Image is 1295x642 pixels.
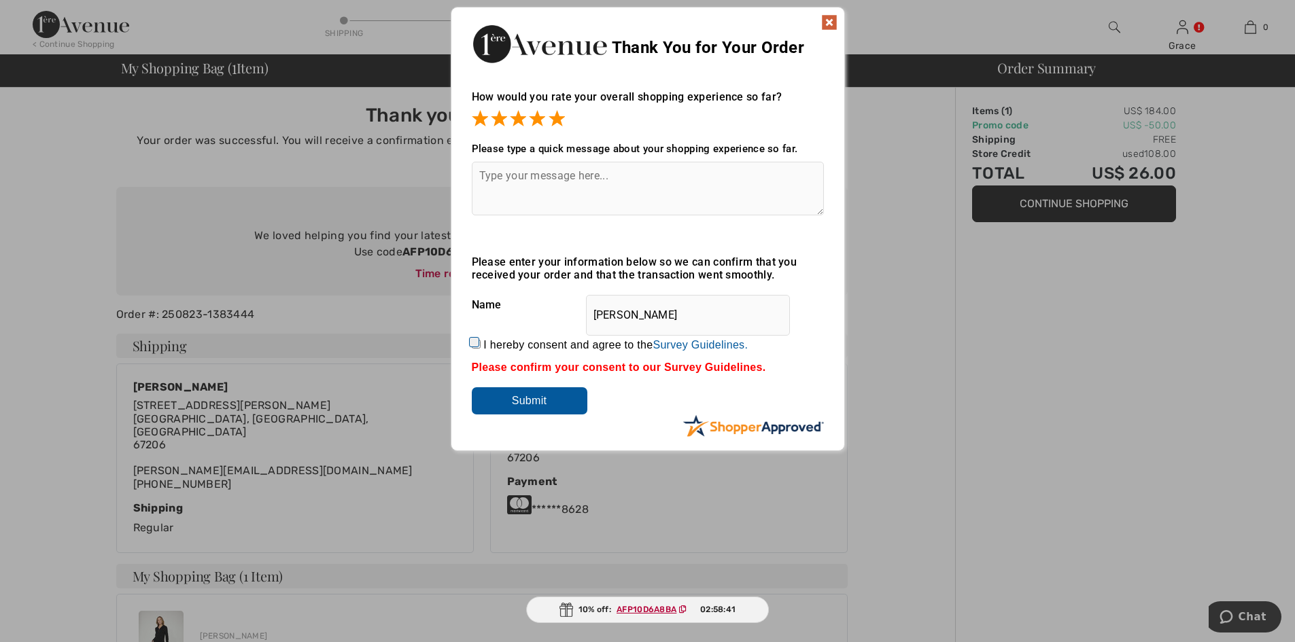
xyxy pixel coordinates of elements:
div: Please confirm your consent to our Survey Guidelines. [472,361,824,374]
div: How would you rate your overall shopping experience so far? [472,77,824,129]
img: Gift.svg [559,603,573,617]
label: I hereby consent and agree to the [483,339,748,351]
ins: AFP10D6A8BA [617,605,676,614]
div: 10% off: [526,596,770,623]
span: Chat [30,10,58,22]
span: 02:58:41 [700,603,736,616]
img: Thank You for Your Order [472,21,608,67]
div: Please type a quick message about your shopping experience so far. [472,143,824,155]
a: Survey Guidelines. [653,339,748,351]
input: Submit [472,387,587,414]
span: Thank You for Your Order [612,38,804,57]
div: Name [472,288,824,322]
img: x [821,14,838,31]
div: Please enter your information below so we can confirm that you received your order and that the t... [472,255,824,281]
